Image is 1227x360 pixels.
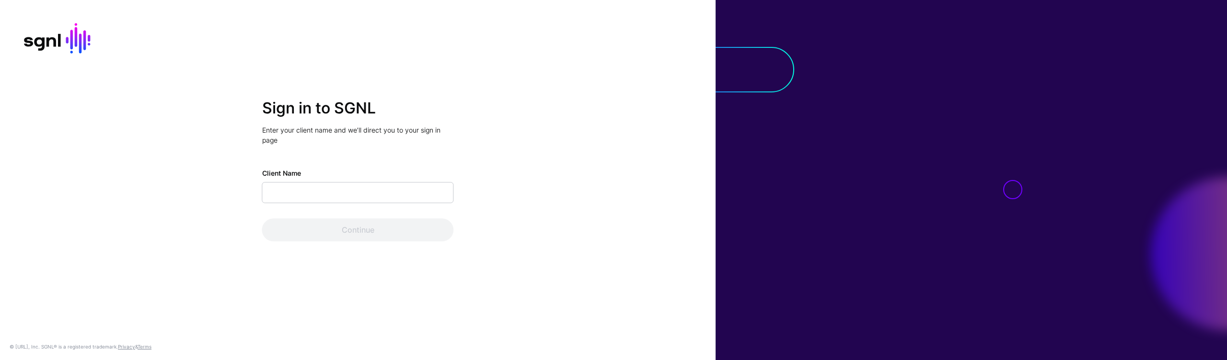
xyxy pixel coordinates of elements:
div: © [URL], Inc. SGNL® is a registered trademark. & [10,343,151,350]
a: Terms [138,344,151,349]
h2: Sign in to SGNL [262,99,454,117]
a: Privacy [118,344,135,349]
label: Client Name [262,169,301,179]
p: Enter your client name and we’ll direct you to your sign in page [262,125,454,146]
